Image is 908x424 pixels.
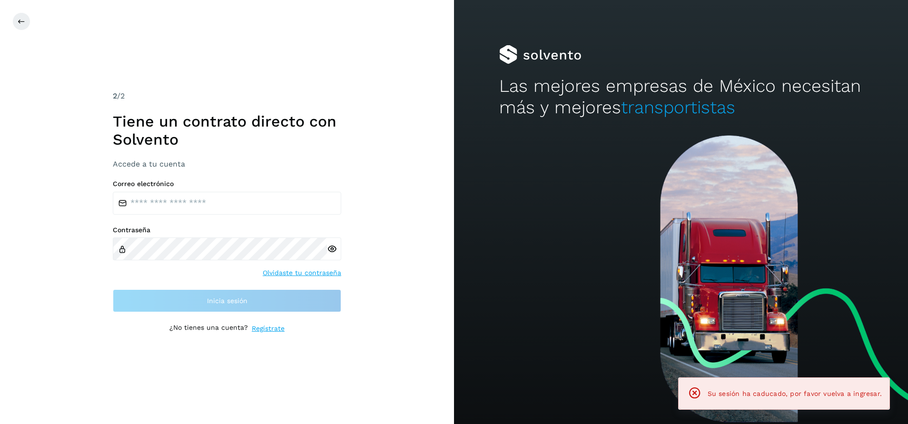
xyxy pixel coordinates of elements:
label: Correo electrónico [113,180,341,188]
h2: Las mejores empresas de México necesitan más y mejores [499,76,862,118]
div: /2 [113,90,341,102]
h1: Tiene un contrato directo con Solvento [113,112,341,149]
span: Su sesión ha caducado, por favor vuelva a ingresar. [708,390,882,397]
a: Regístrate [252,324,285,334]
button: Inicia sesión [113,289,341,312]
p: ¿No tienes una cuenta? [169,324,248,334]
span: Inicia sesión [207,297,247,304]
span: transportistas [621,97,735,118]
a: Olvidaste tu contraseña [263,268,341,278]
span: 2 [113,91,117,100]
h3: Accede a tu cuenta [113,159,341,168]
label: Contraseña [113,226,341,234]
